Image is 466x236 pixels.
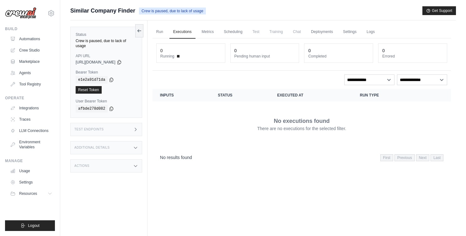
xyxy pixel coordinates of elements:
[220,25,246,39] a: Scheduling
[382,47,385,54] div: 0
[8,45,55,55] a: Crew Studio
[289,25,305,38] span: Chat is not available until the deployment is complete
[76,70,137,75] label: Bearer Token
[153,89,451,165] section: Crew executions table
[5,220,55,231] button: Logout
[363,25,378,39] a: Logs
[74,128,104,131] h3: Test Endpoints
[234,47,237,54] div: 0
[352,89,421,102] th: Run Type
[266,25,287,38] span: Training is not available until the deployment is complete
[307,25,337,39] a: Deployments
[5,7,36,19] img: Logo
[8,177,55,187] a: Settings
[382,54,443,59] dt: Errored
[74,164,89,168] h3: Actions
[394,154,415,161] span: Previous
[74,146,110,150] h3: Additional Details
[76,53,137,58] label: API URL
[76,60,115,65] span: [URL][DOMAIN_NAME]
[249,25,263,38] span: Test
[8,189,55,199] button: Resources
[76,38,137,48] div: Crew is paused, due to lack of usage
[160,154,192,161] p: No results found
[5,158,55,163] div: Manage
[19,191,37,196] span: Resources
[153,89,211,102] th: Inputs
[8,103,55,113] a: Integrations
[234,54,295,59] dt: Pending human input
[5,96,55,101] div: Operate
[139,8,206,14] span: Crew is paused, due to lack of usage
[431,154,443,161] span: Last
[169,25,196,39] a: Executions
[210,89,270,102] th: Status
[76,76,108,84] code: e1e2a91d71da
[416,154,430,161] span: Next
[8,126,55,136] a: LLM Connections
[76,105,108,113] code: afbde278d082
[257,125,346,132] p: There are no executions for the selected filter.
[270,89,352,102] th: Executed at
[8,34,55,44] a: Automations
[380,154,393,161] span: First
[308,47,311,54] div: 0
[70,6,135,15] span: Similar Company Finder
[8,79,55,89] a: Tool Registry
[422,6,456,15] button: Get Support
[153,149,451,165] nav: Pagination
[8,114,55,124] a: Traces
[28,223,40,228] span: Logout
[8,57,55,67] a: Marketplace
[5,26,55,31] div: Build
[76,86,102,94] a: Reset Token
[153,25,167,39] a: Run
[76,32,137,37] label: Status
[8,68,55,78] a: Agents
[339,25,360,39] a: Settings
[8,166,55,176] a: Usage
[198,25,218,39] a: Metrics
[8,137,55,152] a: Environment Variables
[160,47,163,54] div: 0
[274,117,329,125] p: No executions found
[76,99,137,104] label: User Bearer Token
[160,54,174,59] span: Running
[308,54,369,59] dt: Completed
[380,154,443,161] nav: Pagination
